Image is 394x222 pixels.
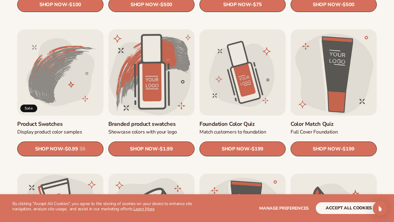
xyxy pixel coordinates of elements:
a: Product Swatches [17,121,103,128]
span: $500 [160,2,172,8]
span: $75 [253,2,262,8]
span: SHOP NOW [39,2,67,7]
a: Color Match Quiz [291,121,377,128]
div: Open Intercom Messenger [373,201,388,216]
span: SHOP NOW [130,146,158,152]
span: Manage preferences [259,205,309,211]
a: Learn More [134,206,155,212]
s: $5 [80,146,86,152]
span: SHOP NOW [222,146,249,152]
button: accept all cookies [316,202,382,214]
a: SHOP NOW- $199 [291,142,377,156]
a: Foundation Color Quiz [199,121,286,128]
span: $100 [69,2,81,8]
span: SHOP NOW [223,2,251,7]
span: $500 [343,2,355,8]
a: Branded product swatches [108,121,195,128]
a: SHOP NOW- $199 [199,142,286,156]
p: By clicking "Accept All Cookies", you agree to the storing of cookies on your device to enhance s... [12,201,197,212]
span: $199 [343,146,355,152]
span: SHOP NOW [35,146,63,152]
span: SHOP NOW [313,2,340,7]
span: SHOP NOW [131,2,158,7]
a: SHOP NOW- $1.99 [108,142,195,156]
a: SHOP NOW- $0.99 $5 [17,142,103,156]
span: SHOP NOW [313,146,340,152]
button: Manage preferences [259,202,309,214]
span: $1.99 [160,146,173,152]
span: $0.99 [65,146,78,152]
span: $199 [251,146,263,152]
